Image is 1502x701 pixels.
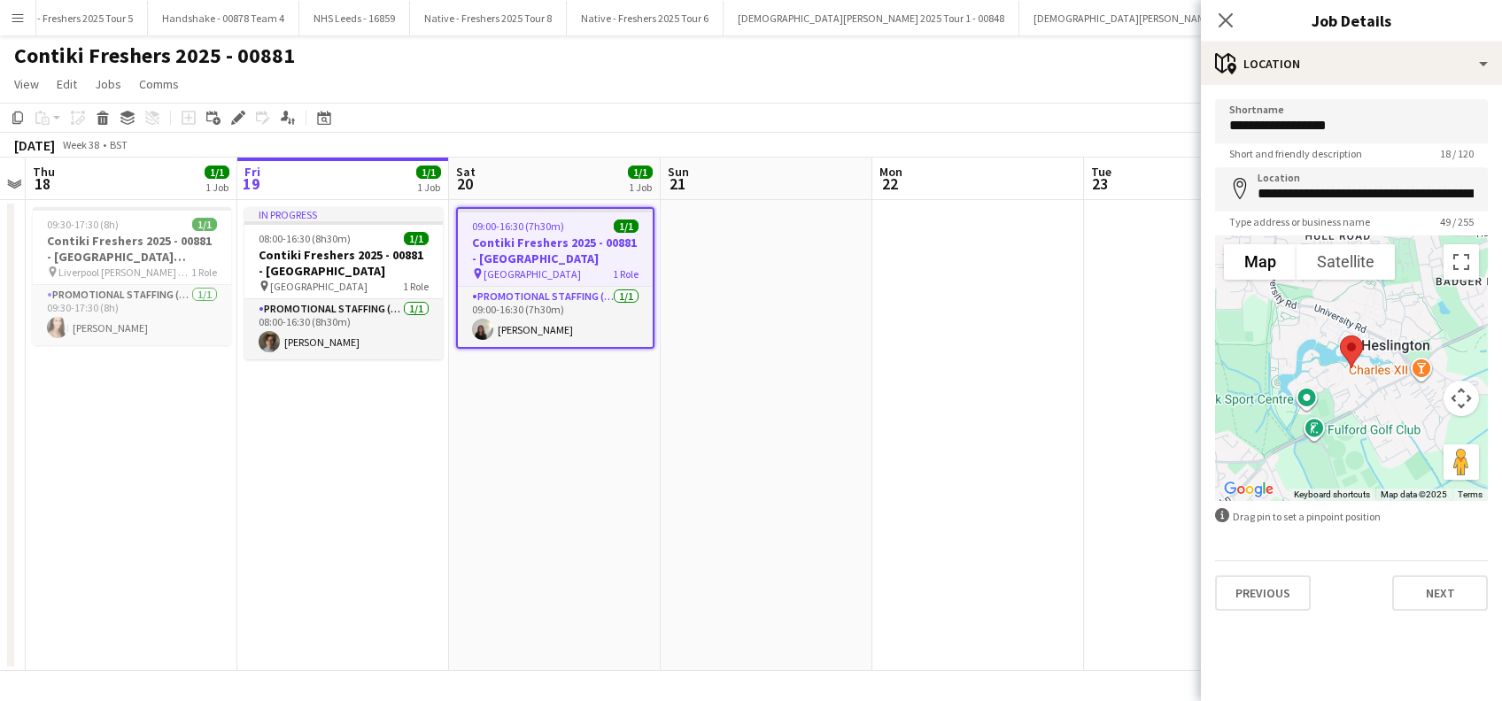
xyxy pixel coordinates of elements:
span: 1/1 [192,218,217,231]
span: Sun [668,164,689,180]
h3: Job Details [1201,9,1502,32]
div: 1 Job [205,181,228,194]
span: Type address or business name [1215,215,1384,228]
span: Tue [1091,164,1111,180]
span: 18 [30,173,55,194]
span: 23 [1088,173,1111,194]
span: 1 Role [191,266,217,279]
a: Open this area in Google Maps (opens a new window) [1219,478,1278,501]
button: NHS Leeds - 16859 [299,1,410,35]
span: 20 [453,173,476,194]
button: Show street map [1224,244,1297,280]
span: Comms [139,76,179,92]
span: 09:00-16:30 (7h30m) [472,220,564,233]
span: 1/1 [416,166,441,179]
button: Drag Pegman onto the map to open Street View [1444,444,1479,480]
span: 1/1 [205,166,229,179]
button: [DEMOGRAPHIC_DATA][PERSON_NAME] 2025 Tour 1 - 00848 [724,1,1019,35]
button: Next [1392,575,1488,611]
h3: Contiki Freshers 2025 - 00881 - [GEOGRAPHIC_DATA] [244,247,443,279]
span: 1 Role [613,267,639,281]
span: 18 / 120 [1426,147,1488,160]
button: Native - Freshers 2025 Tour 8 [410,1,567,35]
span: 09:30-17:30 (8h) [47,218,119,231]
app-card-role: Promotional Staffing (Brand Ambassadors)1/109:00-16:30 (7h30m)[PERSON_NAME] [458,287,653,347]
a: Edit [50,73,84,96]
span: 08:00-16:30 (8h30m) [259,232,351,245]
app-card-role: Promotional Staffing (Brand Ambassadors)1/109:30-17:30 (8h)[PERSON_NAME] [33,285,231,345]
span: Thu [33,164,55,180]
button: Native - Freshers 2025 Tour 6 [567,1,724,35]
span: [GEOGRAPHIC_DATA] [484,267,581,281]
span: Mon [879,164,902,180]
img: Google [1219,478,1278,501]
span: 1 Role [403,280,429,293]
div: BST [110,138,128,151]
h3: Contiki Freshers 2025 - 00881 - [GEOGRAPHIC_DATA] [PERSON_NAME][GEOGRAPHIC_DATA] [33,233,231,265]
span: View [14,76,39,92]
a: Jobs [88,73,128,96]
span: Week 38 [58,138,103,151]
span: 19 [242,173,260,194]
app-job-card: 09:00-16:30 (7h30m)1/1Contiki Freshers 2025 - 00881 - [GEOGRAPHIC_DATA] [GEOGRAPHIC_DATA]1 RolePr... [456,207,654,349]
button: [DEMOGRAPHIC_DATA][PERSON_NAME] 2025 Tour 2 - 00848 [1019,1,1315,35]
div: 1 Job [629,181,652,194]
span: Jobs [95,76,121,92]
span: Liverpool [PERSON_NAME] University [58,266,191,279]
span: [GEOGRAPHIC_DATA] [270,280,368,293]
span: Fri [244,164,260,180]
a: Terms (opens in new tab) [1458,489,1483,499]
span: 21 [665,173,689,194]
span: 1/1 [614,220,639,233]
span: 22 [877,173,902,194]
span: Sat [456,164,476,180]
span: 49 / 255 [1426,215,1488,228]
a: Comms [132,73,186,96]
button: Handshake - 00878 Team 4 [148,1,299,35]
span: Edit [57,76,77,92]
button: Show satellite imagery [1297,244,1395,280]
a: View [7,73,46,96]
span: 1/1 [404,232,429,245]
div: Location [1201,42,1502,85]
span: Map data ©2025 [1381,489,1447,499]
div: [DATE] [14,136,55,154]
h1: Contiki Freshers 2025 - 00881 [14,42,295,69]
app-card-role: Promotional Staffing (Brand Ambassadors)1/108:00-16:30 (8h30m)[PERSON_NAME] [244,299,443,359]
div: In progress [244,207,443,221]
app-job-card: In progress08:00-16:30 (8h30m)1/1Contiki Freshers 2025 - 00881 - [GEOGRAPHIC_DATA] [GEOGRAPHIC_DA... [244,207,443,359]
button: Map camera controls [1444,381,1479,416]
div: 1 Job [417,181,440,194]
h3: Contiki Freshers 2025 - 00881 - [GEOGRAPHIC_DATA] [458,235,653,266]
span: 1/1 [628,166,653,179]
span: Short and friendly description [1215,147,1376,160]
app-job-card: 09:30-17:30 (8h)1/1Contiki Freshers 2025 - 00881 - [GEOGRAPHIC_DATA] [PERSON_NAME][GEOGRAPHIC_DAT... [33,207,231,345]
button: Keyboard shortcuts [1294,489,1370,501]
div: Drag pin to set a pinpoint position [1215,508,1488,525]
button: Toggle fullscreen view [1444,244,1479,280]
button: Previous [1215,575,1311,611]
